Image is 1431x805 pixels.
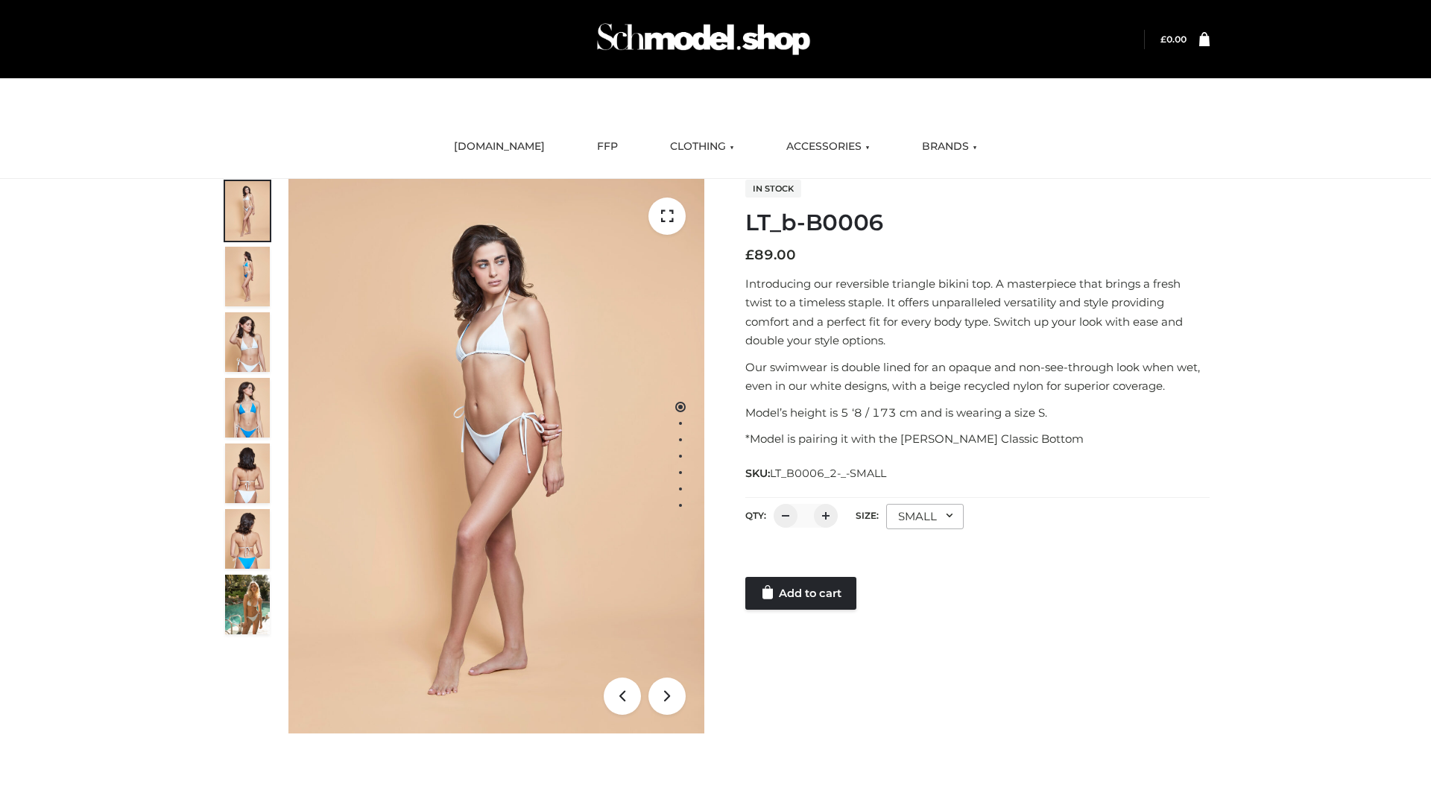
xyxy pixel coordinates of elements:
[225,443,270,503] img: ArielClassicBikiniTop_CloudNine_AzureSky_OW114ECO_7-scaled.jpg
[745,180,801,198] span: In stock
[745,247,754,263] span: £
[443,130,556,163] a: [DOMAIN_NAME]
[1160,34,1166,45] span: £
[1160,34,1187,45] bdi: 0.00
[225,575,270,634] img: Arieltop_CloudNine_AzureSky2.jpg
[745,403,1210,423] p: Model’s height is 5 ‘8 / 173 cm and is wearing a size S.
[886,504,964,529] div: SMALL
[288,179,704,733] img: ArielClassicBikiniTop_CloudNine_AzureSky_OW114ECO_1
[856,510,879,521] label: Size:
[745,510,766,521] label: QTY:
[745,358,1210,396] p: Our swimwear is double lined for an opaque and non-see-through look when wet, even in our white d...
[659,130,745,163] a: CLOTHING
[911,130,988,163] a: BRANDS
[586,130,629,163] a: FFP
[745,464,888,482] span: SKU:
[745,429,1210,449] p: *Model is pairing it with the [PERSON_NAME] Classic Bottom
[745,209,1210,236] h1: LT_b-B0006
[592,10,815,69] img: Schmodel Admin 964
[745,577,856,610] a: Add to cart
[225,378,270,438] img: ArielClassicBikiniTop_CloudNine_AzureSky_OW114ECO_4-scaled.jpg
[775,130,881,163] a: ACCESSORIES
[1160,34,1187,45] a: £0.00
[225,247,270,306] img: ArielClassicBikiniTop_CloudNine_AzureSky_OW114ECO_2-scaled.jpg
[770,467,886,480] span: LT_B0006_2-_-SMALL
[225,509,270,569] img: ArielClassicBikiniTop_CloudNine_AzureSky_OW114ECO_8-scaled.jpg
[225,181,270,241] img: ArielClassicBikiniTop_CloudNine_AzureSky_OW114ECO_1-scaled.jpg
[745,274,1210,350] p: Introducing our reversible triangle bikini top. A masterpiece that brings a fresh twist to a time...
[745,247,796,263] bdi: 89.00
[225,312,270,372] img: ArielClassicBikiniTop_CloudNine_AzureSky_OW114ECO_3-scaled.jpg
